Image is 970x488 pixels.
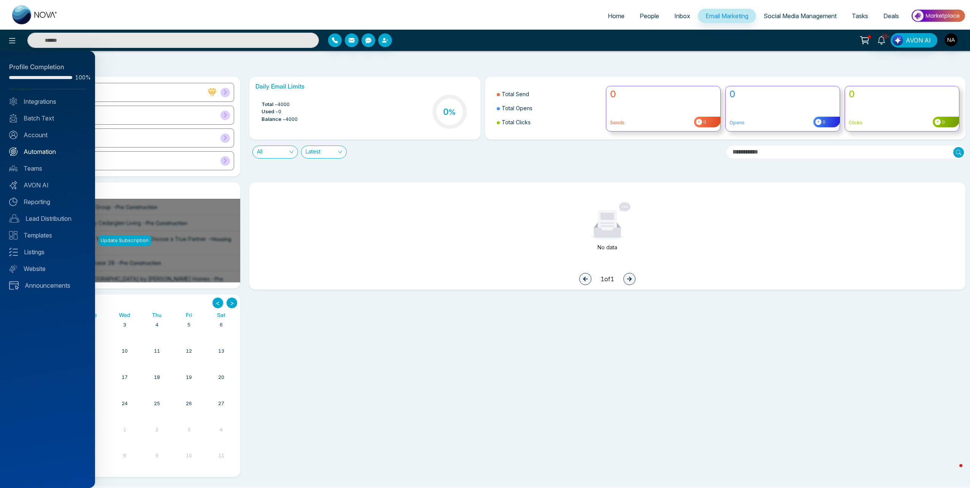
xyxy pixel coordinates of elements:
img: Avon-AI.svg [9,181,17,189]
img: batch_text_white.png [9,114,17,122]
img: Templates.svg [9,231,17,239]
a: Integrations [9,97,86,106]
a: Teams [9,164,86,173]
a: Listings [9,247,86,257]
img: Integrated.svg [9,97,17,106]
a: Reporting [9,197,86,206]
img: Lead-dist.svg [9,214,19,223]
a: AVON AI [9,181,86,190]
a: Account [9,130,86,139]
a: Batch Text [9,114,86,123]
img: team.svg [9,164,17,173]
span: 100% [75,75,86,80]
img: Account.svg [9,131,17,139]
a: Templates [9,231,86,240]
a: Automation [9,147,86,156]
img: Website.svg [9,265,17,273]
iframe: Intercom live chat [944,462,962,480]
img: Automation.svg [9,147,17,156]
img: Reporting.svg [9,198,17,206]
div: Profile Completion [9,62,86,72]
a: Announcements [9,281,86,290]
a: Lead Distribution [9,214,86,223]
a: Website [9,264,86,273]
img: announcements.svg [9,281,19,290]
img: Listings.svg [9,248,18,256]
